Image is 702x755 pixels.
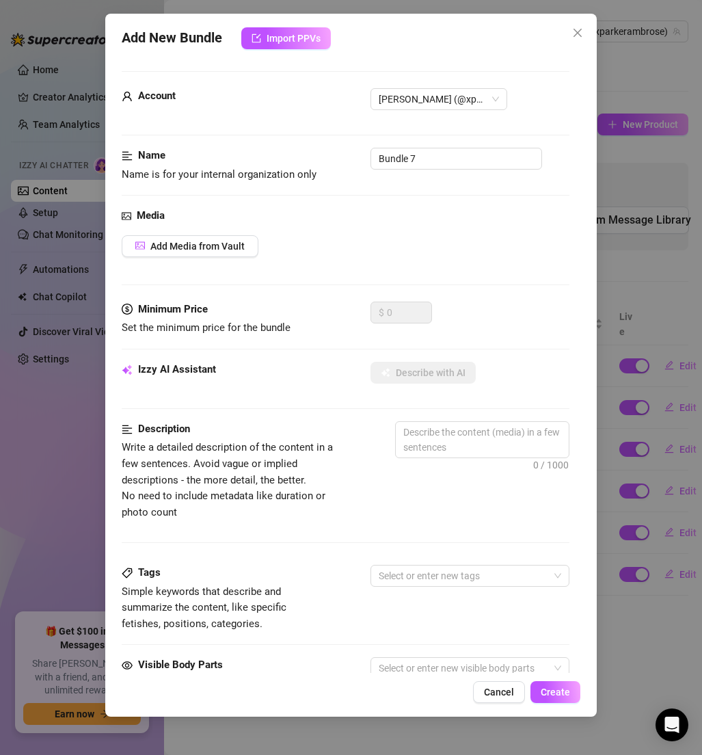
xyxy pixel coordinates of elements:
span: Add Media from Vault [150,241,245,252]
span: align-left [122,148,133,164]
span: dollar [122,302,133,318]
span: Set the minimum price for the bundle [122,321,291,334]
strong: Name [138,149,165,161]
span: Import PPVs [267,33,321,44]
span: Simple keywords that describe and summarize the content, like specific fetishes, positions, categ... [122,585,286,630]
span: Write a detailed description of the content in a few sentences. Avoid vague or implied descriptio... [122,441,333,518]
span: picture [135,241,145,250]
span: Name is for your internal organization only [122,168,316,181]
button: Create [530,681,580,703]
strong: Minimum Price [138,303,208,315]
strong: Media [137,209,165,222]
span: user [122,88,133,105]
button: Close [567,22,589,44]
span: align-left [122,421,133,438]
span: eye [122,660,133,671]
strong: Tags [138,566,161,579]
span: Add New Bundle [122,27,222,49]
button: Describe with AI [370,362,476,384]
strong: Account [138,90,176,102]
button: Add Media from Vault [122,235,258,257]
strong: Izzy AI Assistant [138,363,216,375]
div: Open Intercom Messenger [656,708,688,741]
span: Create [541,687,570,698]
span: Parker (@xparkerambrose) [379,89,499,109]
span: import [252,34,261,43]
span: close [572,27,583,38]
span: Close [567,27,589,38]
button: Import PPVs [241,27,331,49]
span: Cancel [484,687,514,698]
strong: Visible Body Parts [138,659,223,671]
span: picture [122,208,131,224]
span: tag [122,568,133,579]
input: Enter a name [370,148,542,170]
strong: Description [138,423,190,435]
button: Cancel [473,681,525,703]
